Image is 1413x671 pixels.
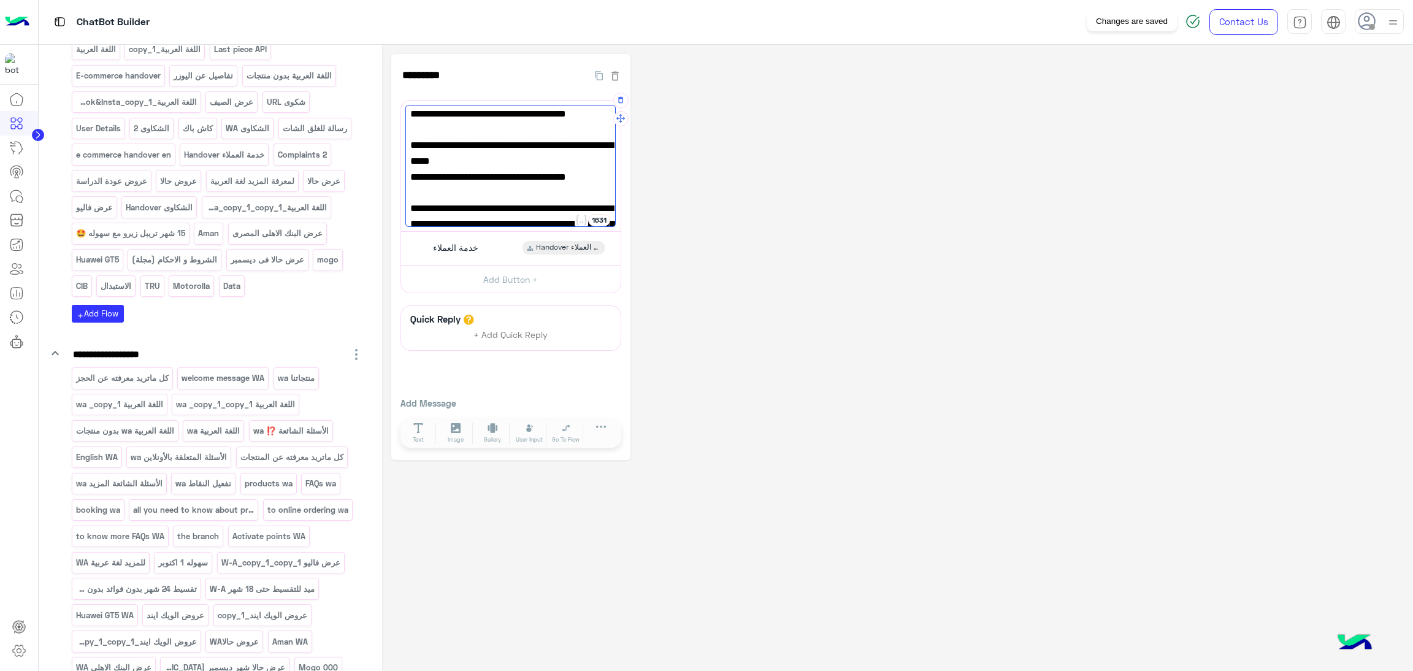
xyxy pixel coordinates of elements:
[52,14,67,29] img: tab
[75,253,120,267] p: Huawei GT5
[5,53,27,75] img: 1403182699927242
[133,121,170,136] p: الشكاوى 2
[1287,9,1312,35] a: tab
[75,69,161,83] p: E-commerce handover
[75,201,113,215] p: عرض فاليو
[413,435,424,444] span: Text
[484,435,501,444] span: Gallery
[407,313,464,324] h6: Quick Reply
[516,435,543,444] span: User Input
[549,423,583,445] button: Go To Flow
[177,529,220,543] p: the branch
[146,608,205,623] p: عروض الويك ايند
[172,279,211,293] p: Motorolla
[75,582,197,596] p: تقسيط 24 شهر بدون فوائد بدون مقدم W-A
[175,397,296,412] p: اللغة العربية wa _copy_1_copy_1
[75,95,197,109] p: اللغة العربية_Facebook&Insta_copy_1
[1333,622,1376,665] img: hulul-logo.png
[75,148,172,162] p: e commerce handover en
[613,93,629,108] button: Delete Message
[245,69,332,83] p: اللغة العربية بدون منتجات
[609,68,621,82] button: Delete Flow
[205,201,327,215] p: اللغة العربية_Facebook&Insta_copy_1_copy_1
[512,423,546,445] button: User Input
[181,371,266,385] p: welcome message WA
[239,450,344,464] p: كل ماتريد معرفته عن المنتجات
[589,68,609,82] button: Duplicate Flow
[1385,15,1401,30] img: profile
[48,346,63,361] i: keyboard_arrow_down
[75,529,165,543] p: to know more FAQs WA
[552,435,580,444] span: Go To Flow
[410,153,611,185] span: وهتسفيد بهدايا بقيمه 13,200 جنيه لما تستلم من خلال Valu Cfe
[613,111,629,126] button: Drag
[1185,14,1200,29] img: spinner
[183,148,266,162] p: Handover خدمة العملاء
[271,635,308,649] p: Aman WA
[209,582,316,596] p: ميد للتقسيط حتى 18 شهر W-A
[75,42,117,56] p: اللغة العربية
[75,450,118,464] p: English WA
[213,42,267,56] p: Last piece API
[216,608,308,623] p: عروض الويك ايند_copy_1
[1327,15,1341,29] img: tab
[75,477,163,491] p: الأسئلة الشائعة المزيد wa
[144,279,161,293] p: TRU
[132,503,255,517] p: all you need to know about products wa
[307,174,342,188] p: عرض حالا
[522,241,605,255] div: Handover خدمة العملاء
[75,556,146,570] p: للمزيد لغة عربية WA
[266,95,306,109] p: شكوى URL
[209,95,255,109] p: عرض الصيف
[186,424,241,438] p: اللغة العربية wa
[75,174,148,188] p: عروض عودة الدراسة
[266,503,349,517] p: to online ordering wa
[77,14,150,31] p: ChatBot Builder
[175,477,232,491] p: تفعيل النقاط wa
[131,253,218,267] p: الشروط و الاحكام (مجلة)
[281,121,348,136] p: رسالة للغلق الشات
[402,423,436,445] button: Text
[1087,12,1177,31] div: Changes are saved
[231,529,306,543] p: Activate points WA
[182,121,213,136] p: كاش باك
[75,397,164,412] p: اللغة العربية wa _copy_1
[536,242,600,253] span: Handover خدمة العملاء
[5,9,29,35] img: Logo
[159,174,198,188] p: عروض حالا
[75,371,169,385] p: كل ماتريد معرفته عن الحجز
[75,226,186,240] p: 15 شهر تريبل زيرو مع سهوله 🤩
[222,279,241,293] p: Data
[197,226,220,240] p: Aman
[475,423,510,445] button: Gallery
[75,635,197,649] p: عروض الويك ايند_copy_1_copy_1
[75,279,88,293] p: CIB
[438,423,473,445] button: Image
[75,121,121,136] p: User Details
[400,397,621,410] p: Add Message
[158,556,209,570] p: سهوله 1 اكتوبر
[448,435,464,444] span: Image
[316,253,340,267] p: mogo
[128,42,202,56] p: اللغة العربية_copy_1
[410,122,611,138] span: او 24 شهر بدون فوائد او مقدم بمصاريف 10%
[252,424,329,438] p: الأسئلة الشائعة ⁉️ wa
[72,305,124,323] button: addAdd Flow
[1209,9,1278,35] a: Contact Us
[410,185,611,216] span: (Air tag-Airpods4-Screen protect OR Cover)
[75,503,121,517] p: booking wa
[75,424,175,438] p: اللغة العربية wa بدون منتجات
[465,326,557,344] button: + Add Quick Reply
[75,608,134,623] p: Huawei GT5 WA
[473,329,548,340] span: + Add Quick Reply
[100,279,132,293] p: الاستبدال
[209,174,295,188] p: لمعرفة المزيد لغة العربية
[401,265,621,293] button: Add Button +
[1293,15,1307,29] img: tab
[130,450,228,464] p: الأسئلة المتعلقة بالأونلاين wa
[125,201,194,215] p: الشكاوى Handover
[173,69,234,83] p: تفاصيل عن اليوزر
[225,121,270,136] p: الشكاوى WA
[588,214,610,226] div: 1631
[305,477,337,491] p: FAQs wa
